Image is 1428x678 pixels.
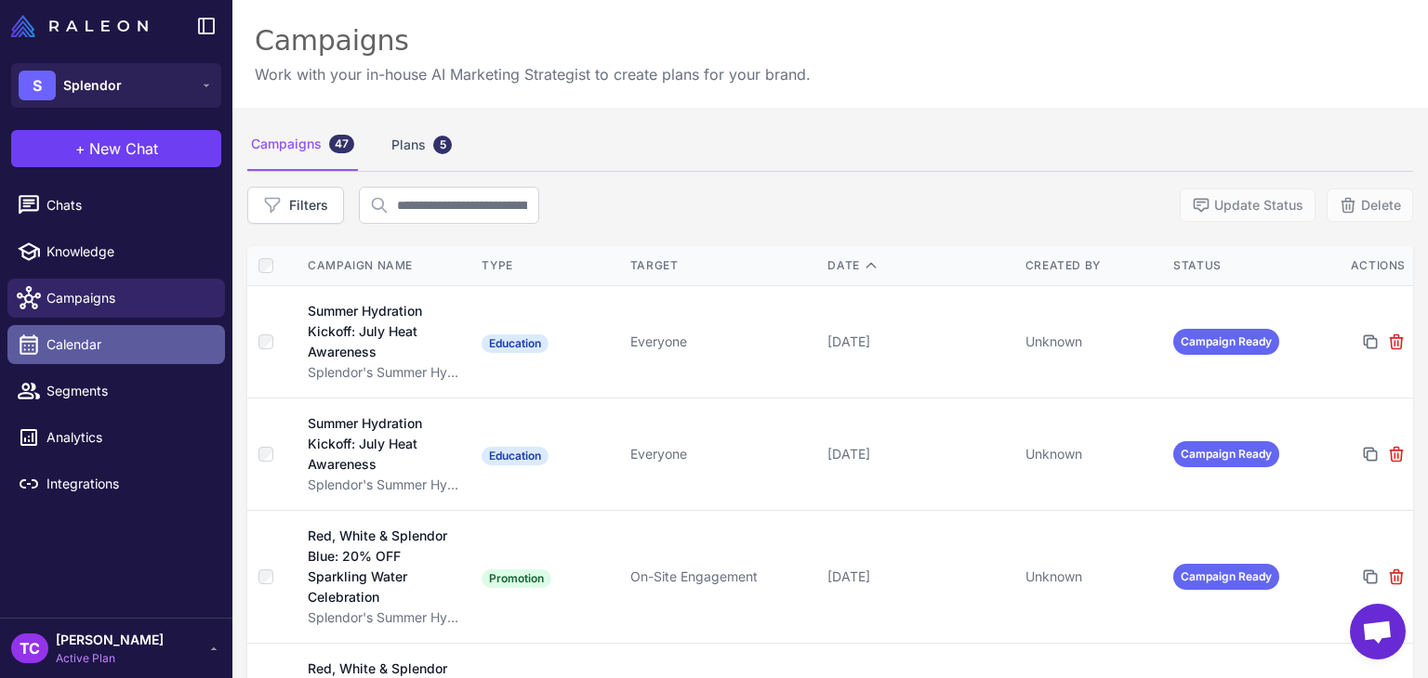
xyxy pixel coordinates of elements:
div: TC [11,633,48,663]
a: Chats [7,186,225,225]
a: Segments [7,372,225,411]
div: Summer Hydration Kickoff: July Heat Awareness [308,301,453,362]
span: Analytics [46,427,210,448]
span: Campaign Ready [1173,441,1279,467]
div: Status [1173,257,1306,274]
button: SSplendor [11,63,221,108]
span: Calendar [46,334,210,355]
span: Campaign Ready [1173,329,1279,355]
span: Integrations [46,474,210,494]
div: Created By [1025,257,1158,274]
th: Actions [1315,246,1413,286]
img: Raleon Logo [11,15,148,37]
span: [PERSON_NAME] [56,630,164,650]
p: Work with your in-house AI Marketing Strategist to create plans for your brand. [255,63,811,85]
div: Date [827,257,1011,274]
div: Campaigns [255,22,811,59]
div: Unknown [1025,444,1158,464]
span: Active Plan [56,650,164,667]
button: Update Status [1180,189,1316,222]
span: Campaigns [46,288,210,308]
a: Calendar [7,325,225,364]
span: Knowledge [46,241,210,262]
button: Filters [247,187,344,224]
span: Chats [46,195,210,215]
div: [DATE] [827,567,1011,587]
div: 47 [329,135,354,153]
a: Open chat [1350,604,1406,659]
span: + [75,137,86,160]
span: Segments [46,381,210,401]
div: Type [482,257,615,274]
div: Everyone [630,332,813,352]
button: +New Chat [11,130,221,167]
span: Campaign Ready [1173,564,1279,590]
a: Integrations [7,464,225,503]
span: New Chat [89,137,158,160]
div: Unknown [1025,567,1158,587]
div: Splendor's Summer Hydration Excellence: [DATE] Campaign Plan [308,362,463,383]
span: Promotion [482,569,551,588]
div: Splendor's Summer Hydration Excellence: [DATE] Campaign Plan [308,475,463,495]
div: S [19,71,56,100]
div: [DATE] [827,332,1011,352]
span: Education [482,334,549,353]
div: Campaign Name [308,257,463,274]
div: Everyone [630,444,813,464]
div: Campaigns [247,119,358,171]
a: Campaigns [7,279,225,318]
div: Red, White & Splendor Blue: 20% OFF Sparkling Water Celebration [308,526,455,607]
a: Analytics [7,418,225,457]
a: Knowledge [7,232,225,271]
div: Splendor's Summer Hydration Excellence: [DATE] Campaign Plan [308,607,463,628]
div: [DATE] [827,444,1011,464]
div: Unknown [1025,332,1158,352]
div: Target [630,257,813,274]
div: On-Site Engagement [630,567,813,587]
div: Plans [388,119,456,171]
span: Splendor [63,75,122,96]
button: Delete [1327,189,1413,222]
span: Education [482,447,549,465]
div: 5 [433,136,452,154]
div: Summer Hydration Kickoff: July Heat Awareness [308,413,453,475]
